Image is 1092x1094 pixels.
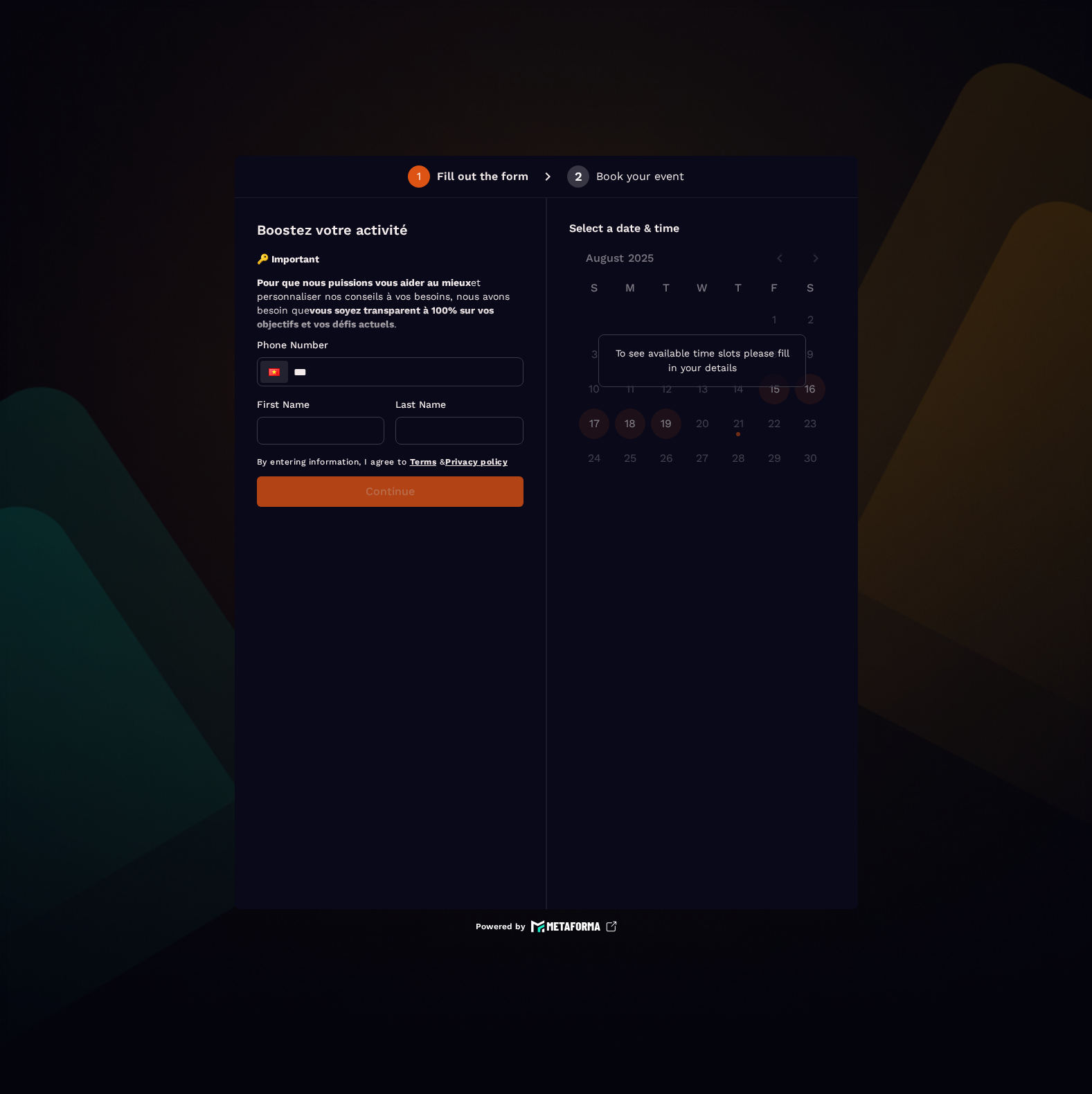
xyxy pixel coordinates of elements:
a: Terms [410,457,437,467]
a: Privacy policy [445,457,508,467]
div: 1 [417,170,421,183]
a: Powered by [476,920,617,933]
p: Book your event [596,168,684,185]
p: Boostez votre activité [257,220,408,240]
p: et personnaliser nos conseils à vos besoins, nous avons besoin que . [257,276,519,331]
p: Powered by [476,921,526,932]
p: By entering information, I agree to [257,456,523,468]
span: Last Name [395,399,446,410]
span: First Name [257,399,310,410]
span: & [440,457,446,467]
strong: 🔑 Important [257,253,319,264]
div: Vietnam: + 84 [260,361,288,383]
div: 2 [575,170,582,183]
p: Select a date & time [569,220,836,237]
strong: vous soyez transparent à 100% sur vos objectifs et vos défis actuels [257,305,494,330]
strong: Pour que nous puissions vous aider au mieux [257,277,471,288]
p: Fill out the form [437,168,528,185]
p: To see available time slots please fill in your details [610,346,794,375]
span: Phone Number [257,339,328,350]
